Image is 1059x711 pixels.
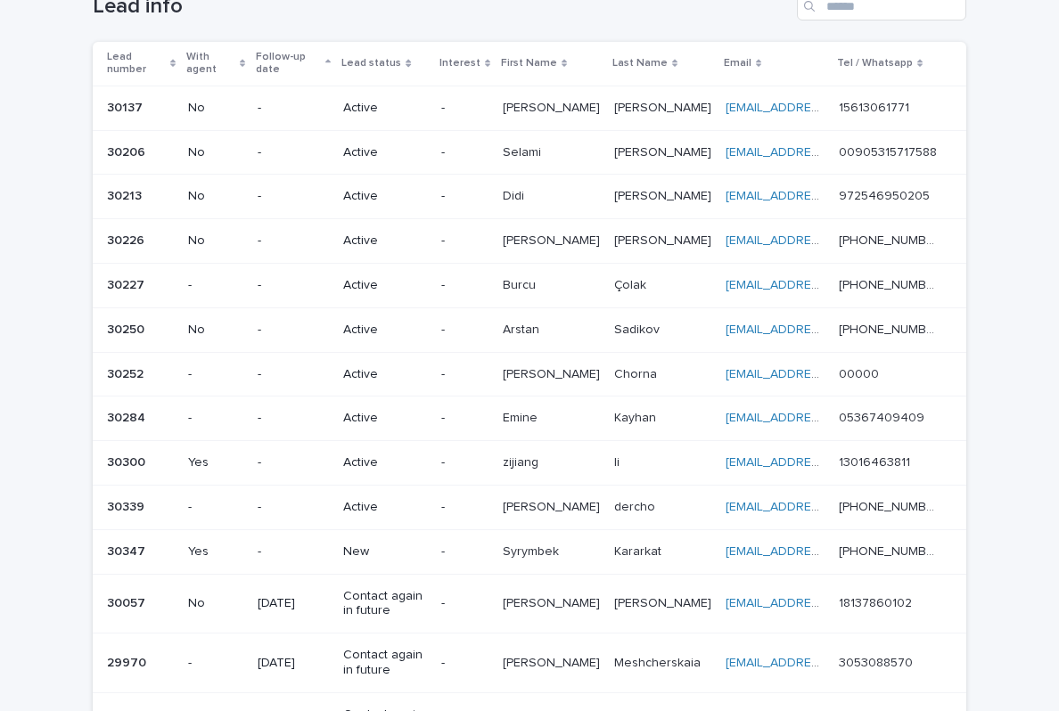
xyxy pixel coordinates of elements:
[343,101,426,116] p: Active
[726,279,927,291] a: [EMAIL_ADDRESS][DOMAIN_NAME]
[839,97,913,116] p: 15613061771
[503,452,542,470] p: zijiang
[107,47,166,80] p: Lead number
[107,452,149,470] p: 30300
[93,219,966,264] tr: 3022630226 No-Active-[PERSON_NAME][PERSON_NAME] [PERSON_NAME][PERSON_NAME] [EMAIL_ADDRESS][DOMAIN...
[343,544,426,560] p: New
[726,412,927,424] a: [EMAIL_ADDRESS][DOMAIN_NAME]
[93,574,966,633] tr: 3005730057 No[DATE]Contact again in future-[PERSON_NAME][PERSON_NAME] [PERSON_NAME][PERSON_NAME] ...
[258,233,329,249] p: -
[188,233,243,249] p: No
[107,274,148,293] p: 30227
[258,544,329,560] p: -
[188,367,243,382] p: -
[726,597,927,609] a: [EMAIL_ADDRESS][DOMAIN_NAME]
[441,455,488,470] p: -
[343,278,426,293] p: Active
[726,501,927,513] a: [EMAIL_ADDRESS][DOMAIN_NAME]
[343,500,426,515] p: Active
[726,323,927,336] a: [EMAIL_ADDRESS][DOMAIN_NAME]
[343,589,426,619] p: Contact again in future
[614,496,659,515] p: dercho
[107,230,148,249] p: 30226
[188,145,243,160] p: No
[503,319,543,338] p: Arstan
[107,364,147,382] p: 30252
[107,142,149,160] p: 30206
[439,53,480,73] p: Interest
[501,53,557,73] p: First Name
[107,407,149,426] p: 30284
[93,396,966,441] tr: 3028430284 --Active-EmineEmine KayhanKayhan [EMAIL_ADDRESS][DOMAIN_NAME] 0536740940905367409409
[503,142,545,160] p: Selami
[188,500,243,515] p: -
[726,234,927,247] a: [EMAIL_ADDRESS][DOMAIN_NAME]
[93,441,966,486] tr: 3030030300 Yes-Active-zijiangzijiang lili [EMAIL_ADDRESS][DOMAIN_NAME] 1301646381113016463811
[93,307,966,352] tr: 3025030250 No-Active-ArstanArstan SadikovSadikov [EMAIL_ADDRESS][DOMAIN_NAME] [PHONE_NUMBER][PHON...
[343,367,426,382] p: Active
[503,541,562,560] p: Syrymbek
[839,407,928,426] p: 05367409409
[107,185,145,204] p: 30213
[503,496,603,515] p: [PERSON_NAME]
[258,367,329,382] p: -
[188,596,243,611] p: No
[93,130,966,175] tr: 3020630206 No-Active-SelamiSelami [PERSON_NAME][PERSON_NAME] [EMAIL_ADDRESS][DOMAIN_NAME] 0090531...
[107,97,146,116] p: 30137
[503,274,539,293] p: Burcu
[341,53,401,73] p: Lead status
[724,53,751,73] p: Email
[503,592,603,611] p: [PERSON_NAME]
[839,319,941,338] p: [PHONE_NUMBER]
[503,230,603,249] p: [PERSON_NAME]
[503,97,603,116] p: [PERSON_NAME]
[839,185,933,204] p: 972546950205
[441,233,488,249] p: -
[614,185,715,204] p: [PERSON_NAME]
[839,274,941,293] p: [PHONE_NUMBER]
[441,101,488,116] p: -
[343,323,426,338] p: Active
[256,47,321,80] p: Follow-up date
[614,230,715,249] p: [PERSON_NAME]
[441,500,488,515] p: -
[258,323,329,338] p: -
[726,146,927,159] a: [EMAIL_ADDRESS][DOMAIN_NAME]
[186,47,235,80] p: With agent
[188,411,243,426] p: -
[107,541,149,560] p: 30347
[614,652,704,671] p: Meshcherskaia
[839,142,940,160] p: 00905315717588
[726,657,927,669] a: [EMAIL_ADDRESS][DOMAIN_NAME]
[839,652,916,671] p: 3053088570
[93,86,966,130] tr: 3013730137 No-Active-[PERSON_NAME][PERSON_NAME] [PERSON_NAME][PERSON_NAME] [EMAIL_ADDRESS][DOMAIN...
[441,411,488,426] p: -
[441,544,488,560] p: -
[612,53,668,73] p: Last Name
[258,101,329,116] p: -
[188,656,243,671] p: -
[343,455,426,470] p: Active
[614,97,715,116] p: [PERSON_NAME]
[441,656,488,671] p: -
[93,529,966,574] tr: 3034730347 Yes-New-SyrymbekSyrymbek KararkatKararkat [EMAIL_ADDRESS][DOMAIN_NAME] [PHONE_NUMBER][...
[441,189,488,204] p: -
[839,230,941,249] p: [PHONE_NUMBER]
[441,145,488,160] p: -
[839,452,914,470] p: 13016463811
[503,407,541,426] p: Emine
[188,323,243,338] p: No
[258,278,329,293] p: -
[188,544,243,560] p: Yes
[188,455,243,470] p: Yes
[107,319,148,338] p: 30250
[258,455,329,470] p: -
[726,368,927,380] a: [EMAIL_ADDRESS][DOMAIN_NAME]
[726,456,927,469] a: [EMAIL_ADDRESS][DOMAIN_NAME]
[503,652,603,671] p: [PERSON_NAME]
[503,185,528,204] p: Didi
[614,541,665,560] p: Kararkat
[614,452,623,470] p: li
[839,364,882,382] p: 00000
[614,407,660,426] p: Kayhan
